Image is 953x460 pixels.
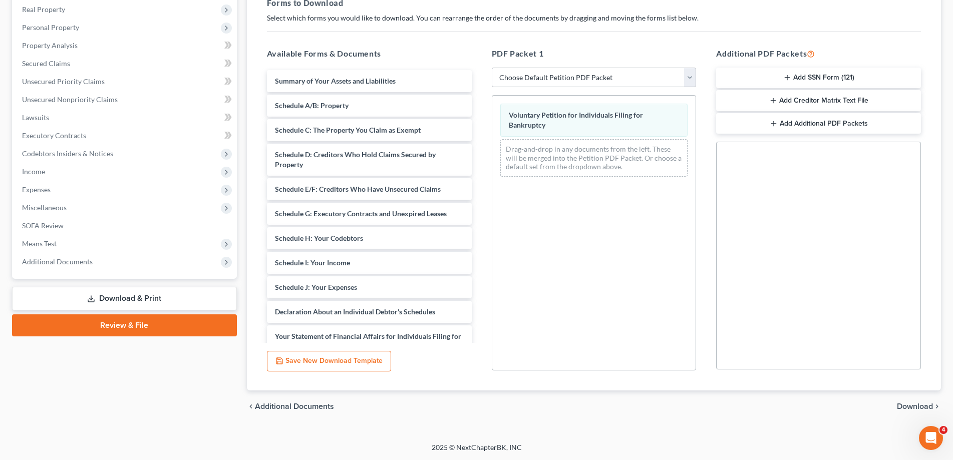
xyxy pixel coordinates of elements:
[22,59,70,68] span: Secured Claims
[919,426,943,450] iframe: Intercom live chat
[22,257,93,266] span: Additional Documents
[22,5,65,14] span: Real Property
[12,314,237,336] a: Review & File
[267,48,472,60] h5: Available Forms & Documents
[267,13,921,23] p: Select which forms you would like to download. You can rearrange the order of the documents by dr...
[275,150,436,169] span: Schedule D: Creditors Who Hold Claims Secured by Property
[22,77,105,86] span: Unsecured Priority Claims
[939,426,947,434] span: 4
[22,239,57,248] span: Means Test
[275,258,350,267] span: Schedule I: Your Income
[14,55,237,73] a: Secured Claims
[275,234,363,242] span: Schedule H: Your Codebtors
[14,217,237,235] a: SOFA Review
[492,48,697,60] h5: PDF Packet 1
[275,209,447,218] span: Schedule G: Executory Contracts and Unexpired Leases
[275,283,357,291] span: Schedule J: Your Expenses
[247,402,334,410] a: chevron_left Additional Documents
[897,402,933,410] span: Download
[22,167,45,176] span: Income
[275,126,421,134] span: Schedule C: The Property You Claim as Exempt
[275,185,441,193] span: Schedule E/F: Creditors Who Have Unsecured Claims
[509,111,643,129] span: Voluntary Petition for Individuals Filing for Bankruptcy
[897,402,941,410] button: Download chevron_right
[22,185,51,194] span: Expenses
[22,41,78,50] span: Property Analysis
[22,131,86,140] span: Executory Contracts
[247,402,255,410] i: chevron_left
[14,37,237,55] a: Property Analysis
[22,23,79,32] span: Personal Property
[14,127,237,145] a: Executory Contracts
[12,287,237,310] a: Download & Print
[500,139,688,177] div: Drag-and-drop in any documents from the left. These will be merged into the Petition PDF Packet. ...
[275,77,396,85] span: Summary of Your Assets and Liabilities
[275,332,461,350] span: Your Statement of Financial Affairs for Individuals Filing for Bankruptcy
[22,203,67,212] span: Miscellaneous
[716,90,921,111] button: Add Creditor Matrix Text File
[22,95,118,104] span: Unsecured Nonpriority Claims
[275,307,435,316] span: Declaration About an Individual Debtor's Schedules
[267,351,391,372] button: Save New Download Template
[933,402,941,410] i: chevron_right
[14,91,237,109] a: Unsecured Nonpriority Claims
[22,149,113,158] span: Codebtors Insiders & Notices
[22,221,64,230] span: SOFA Review
[22,113,49,122] span: Lawsuits
[716,113,921,134] button: Add Additional PDF Packets
[255,402,334,410] span: Additional Documents
[716,48,921,60] h5: Additional PDF Packets
[14,73,237,91] a: Unsecured Priority Claims
[14,109,237,127] a: Lawsuits
[275,101,349,110] span: Schedule A/B: Property
[716,68,921,89] button: Add SSN Form (121)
